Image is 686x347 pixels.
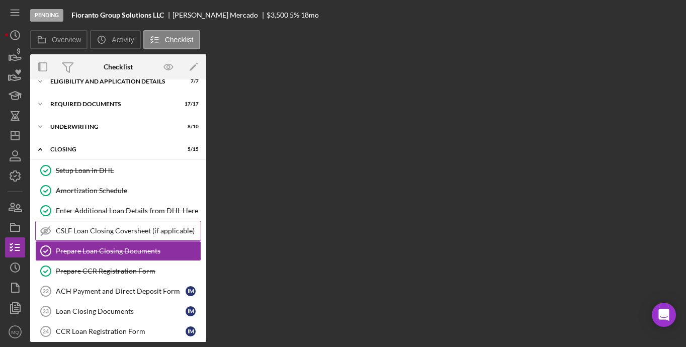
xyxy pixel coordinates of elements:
[50,101,174,107] div: Required Documents
[186,326,196,336] div: I M
[56,227,201,235] div: CSLF Loan Closing Coversheet (if applicable)
[186,286,196,296] div: I M
[35,221,201,241] a: CSLF Loan Closing Coversheet (if applicable)
[35,321,201,341] a: 24CCR Loan Registration FormIM
[35,241,201,261] a: Prepare Loan Closing Documents
[90,30,140,49] button: Activity
[71,11,164,19] b: Fioranto Group Solutions LLC
[112,36,134,44] label: Activity
[35,281,201,301] a: 22ACH Payment and Direct Deposit FormIM
[43,328,49,334] tspan: 24
[181,78,199,84] div: 7 / 7
[652,303,676,327] div: Open Intercom Messenger
[43,308,49,314] tspan: 23
[290,11,299,19] div: 5 %
[143,30,200,49] button: Checklist
[56,187,201,195] div: Amortization Schedule
[35,181,201,201] a: Amortization Schedule
[11,329,19,335] text: MQ
[35,160,201,181] a: Setup Loan in DHL
[56,247,201,255] div: Prepare Loan Closing Documents
[35,301,201,321] a: 23Loan Closing DocumentsIM
[165,36,194,44] label: Checklist
[50,124,174,130] div: Underwriting
[56,327,186,335] div: CCR Loan Registration Form
[35,261,201,281] a: Prepare CCR Registration Form
[30,9,63,22] div: Pending
[173,11,267,19] div: [PERSON_NAME] Mercado
[56,287,186,295] div: ACH Payment and Direct Deposit Form
[181,101,199,107] div: 17 / 17
[5,322,25,342] button: MQ
[56,267,201,275] div: Prepare CCR Registration Form
[50,146,174,152] div: Closing
[301,11,319,19] div: 18 mo
[52,36,81,44] label: Overview
[56,166,201,175] div: Setup Loan in DHL
[267,11,288,19] div: $3,500
[181,124,199,130] div: 8 / 10
[181,146,199,152] div: 5 / 15
[43,288,49,294] tspan: 22
[35,201,201,221] a: Enter Additional Loan Details from DHL Here
[50,78,174,84] div: Eligibility and Application Details
[56,207,201,215] div: Enter Additional Loan Details from DHL Here
[30,30,88,49] button: Overview
[186,306,196,316] div: I M
[104,63,133,71] div: Checklist
[56,307,186,315] div: Loan Closing Documents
